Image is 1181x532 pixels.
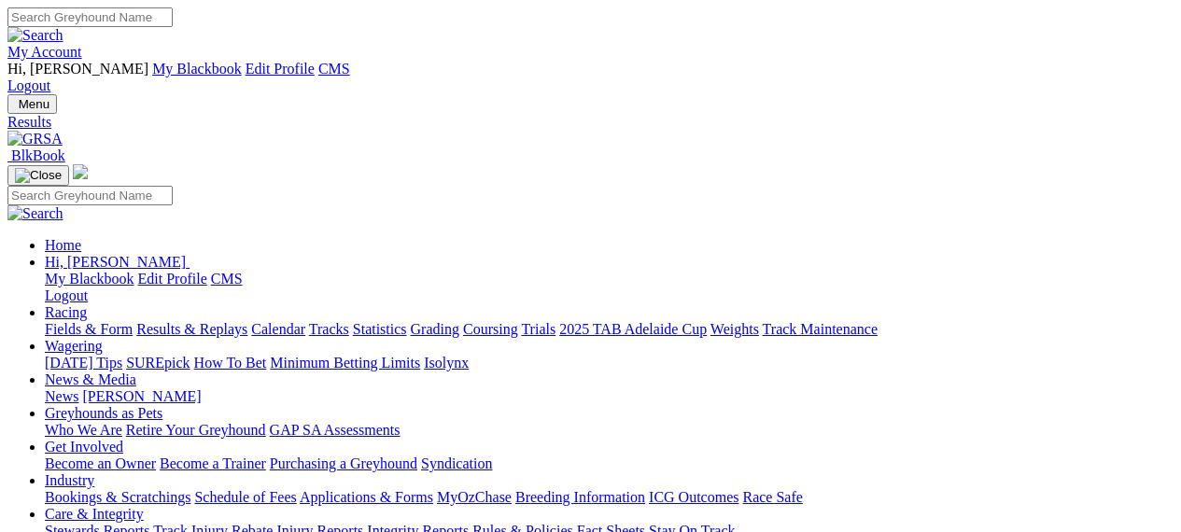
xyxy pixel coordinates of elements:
a: Isolynx [424,355,469,371]
a: MyOzChase [437,489,512,505]
a: [PERSON_NAME] [82,388,201,404]
a: Edit Profile [246,61,315,77]
a: Edit Profile [138,271,207,287]
a: Calendar [251,321,305,337]
div: My Account [7,61,1174,94]
div: Hi, [PERSON_NAME] [45,271,1174,304]
span: BlkBook [11,147,65,163]
a: Get Involved [45,439,123,455]
a: CMS [318,61,350,77]
a: My Blackbook [152,61,242,77]
a: Become a Trainer [160,455,266,471]
span: Hi, [PERSON_NAME] [45,254,186,270]
a: [DATE] Tips [45,355,122,371]
a: Schedule of Fees [194,489,296,505]
img: Search [7,27,63,44]
a: Results [7,114,1174,131]
img: logo-grsa-white.png [73,164,88,179]
a: Applications & Forms [300,489,433,505]
button: Toggle navigation [7,94,57,114]
a: Care & Integrity [45,506,144,522]
a: Breeding Information [515,489,645,505]
a: SUREpick [126,355,190,371]
a: BlkBook [7,147,65,163]
a: Become an Owner [45,455,156,471]
a: Statistics [353,321,407,337]
a: Fields & Form [45,321,133,337]
a: Hi, [PERSON_NAME] [45,254,190,270]
input: Search [7,7,173,27]
a: Syndication [421,455,492,471]
a: Who We Are [45,422,122,438]
a: Wagering [45,338,103,354]
a: Bookings & Scratchings [45,489,190,505]
a: Race Safe [742,489,802,505]
a: Home [45,237,81,253]
a: Weights [710,321,759,337]
a: CMS [211,271,243,287]
span: Menu [19,97,49,111]
a: GAP SA Assessments [270,422,401,438]
a: News & Media [45,371,136,387]
a: Minimum Betting Limits [270,355,420,371]
a: Coursing [463,321,518,337]
input: Search [7,186,173,205]
a: Industry [45,472,94,488]
img: GRSA [7,131,63,147]
a: Tracks [309,321,349,337]
a: My Blackbook [45,271,134,287]
a: Racing [45,304,87,320]
a: News [45,388,78,404]
img: Close [15,168,62,183]
button: Toggle navigation [7,165,69,186]
a: Greyhounds as Pets [45,405,162,421]
a: 2025 TAB Adelaide Cup [559,321,707,337]
a: ICG Outcomes [649,489,738,505]
a: Retire Your Greyhound [126,422,266,438]
div: Wagering [45,355,1174,371]
span: Hi, [PERSON_NAME] [7,61,148,77]
img: Search [7,205,63,222]
a: Purchasing a Greyhound [270,455,417,471]
div: Greyhounds as Pets [45,422,1174,439]
div: Get Involved [45,455,1174,472]
a: Results & Replays [136,321,247,337]
div: Industry [45,489,1174,506]
a: Logout [45,287,88,303]
a: Grading [411,321,459,337]
a: Track Maintenance [763,321,878,337]
div: Racing [45,321,1174,338]
a: Trials [521,321,555,337]
a: My Account [7,44,82,60]
a: Logout [7,77,50,93]
div: News & Media [45,388,1174,405]
a: How To Bet [194,355,267,371]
